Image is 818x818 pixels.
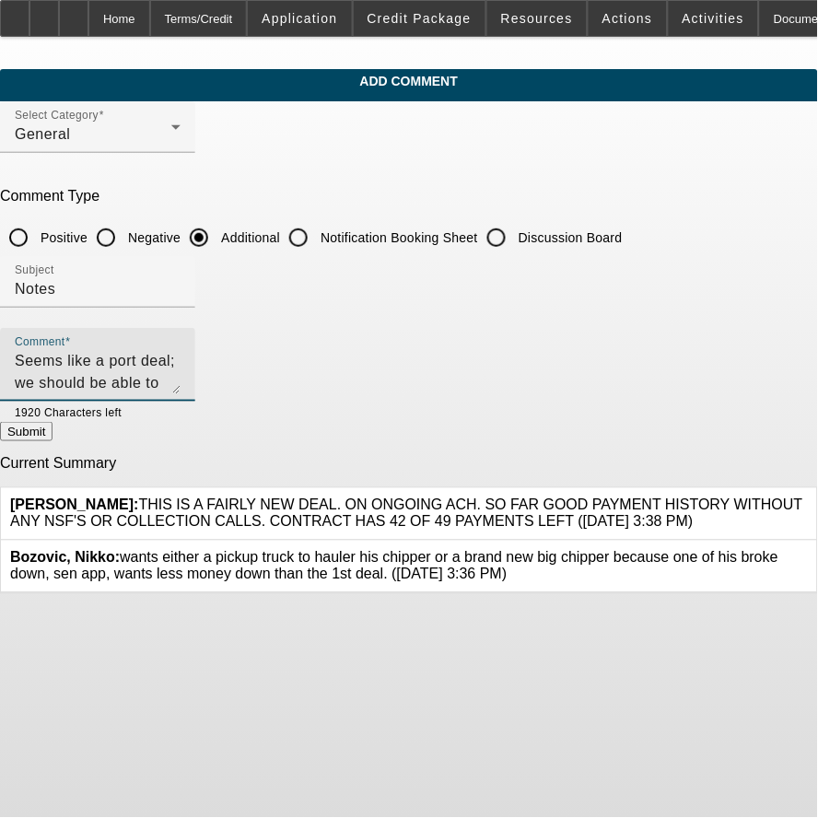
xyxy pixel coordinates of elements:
[669,1,759,36] button: Activities
[14,74,804,88] span: Add Comment
[589,1,667,36] button: Actions
[15,126,70,142] span: General
[368,11,472,26] span: Credit Package
[37,228,88,247] label: Positive
[15,110,99,122] mat-label: Select Category
[487,1,587,36] button: Resources
[262,11,337,26] span: Application
[10,550,778,582] span: wants either a pickup truck to hauler his chipper or a brand new big chipper because one of his b...
[354,1,485,36] button: Credit Package
[10,550,120,566] b: Bozovic, Nikko:
[15,402,122,422] mat-hint: 1920 Characters left
[602,11,653,26] span: Actions
[15,336,65,348] mat-label: Comment
[10,497,803,530] span: THIS IS A FAIRLY NEW DEAL. ON ONGOING ACH. SO FAR GOOD PAYMENT HISTORY WITHOUT ANY NSF'S OR COLLE...
[501,11,573,26] span: Resources
[124,228,181,247] label: Negative
[683,11,745,26] span: Activities
[15,264,54,276] mat-label: Subject
[515,228,623,247] label: Discussion Board
[248,1,351,36] button: Application
[10,497,139,513] b: [PERSON_NAME]:
[317,228,478,247] label: Notification Booking Sheet
[217,228,280,247] label: Additional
